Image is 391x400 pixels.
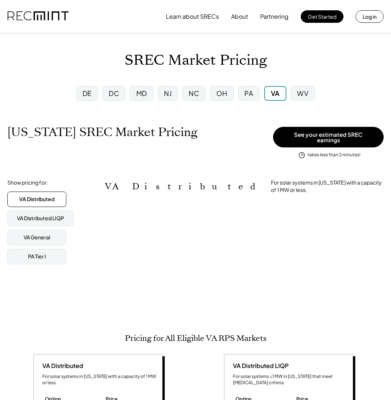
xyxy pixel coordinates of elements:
[271,89,280,98] div: VA
[233,374,347,386] div: For solar systems ≤1 MW in [US_STATE] that meet [MEDICAL_DATA] criteria.
[7,4,69,29] img: recmint-logotype%403x.png
[273,127,384,147] button: See your estimated SREC earnings
[189,89,199,98] div: NC
[19,196,55,203] div: VA Distributed
[109,89,119,98] div: DC
[166,9,219,24] button: Learn about SRECs
[7,179,48,186] div: Show pricing for:
[105,181,260,192] h2: VA Distributed
[307,152,360,158] div: takes less than 2 minutes!
[136,89,147,98] div: MD
[164,89,172,98] div: NJ
[230,362,289,370] div: VA Distributed LIQP
[125,52,267,69] h1: SREC Market Pricing
[125,333,266,343] h2: Pricing for All Eligible VA RPS Markets
[301,10,343,23] button: Get Started
[244,89,253,98] div: PA
[42,374,157,386] div: For solar systems in [US_STATE] with a capacity of 1 MW or less.
[216,89,227,98] div: OH
[356,10,384,23] button: Log in
[7,125,198,139] h1: [US_STATE] SREC Market Pricing
[39,362,83,370] div: VA Distributed
[17,215,64,222] div: VA Distributed LIQP
[297,89,308,98] div: WV
[83,89,92,98] div: DE
[24,234,50,241] div: VA General
[271,179,384,193] div: For solar systems in [US_STATE] with a capacity of 1 MW or less.
[260,9,289,24] button: Partnering
[231,9,248,24] button: About
[28,253,46,260] div: PA Tier I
